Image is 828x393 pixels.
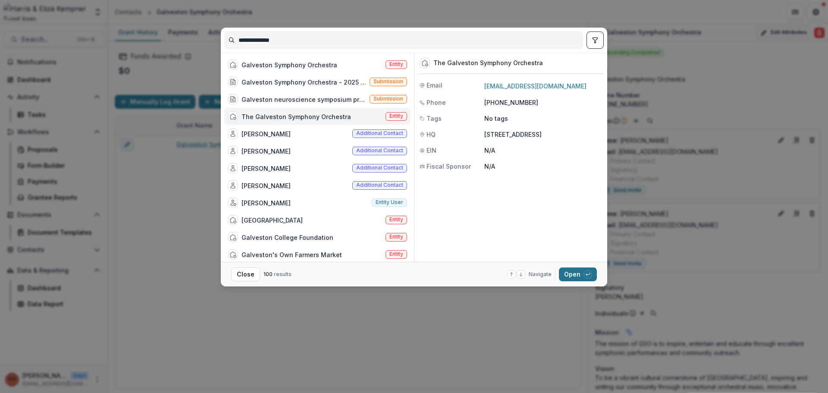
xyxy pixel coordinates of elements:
p: No tags [484,114,508,123]
span: Additional contact [356,182,403,188]
p: N/A [484,162,602,171]
p: [PHONE_NUMBER] [484,98,602,107]
div: [GEOGRAPHIC_DATA] [241,216,303,225]
span: Submission [373,79,403,85]
div: [PERSON_NAME] [241,181,291,190]
span: Additional contact [356,130,403,136]
span: Tags [427,114,442,123]
div: Galveston Symphony Orchestra - 2025 - Core Grant Eligibility Screen [241,78,366,87]
span: Phone [427,98,446,107]
div: The Galveston Symphony Orchestra [433,60,543,67]
button: toggle filters [586,31,604,49]
div: Galveston's Own Farmers Market [241,250,342,259]
span: Entity [389,251,403,257]
div: [PERSON_NAME] [241,147,291,156]
span: 100 [263,271,273,277]
button: Close [231,267,260,281]
p: [STREET_ADDRESS] [484,130,602,139]
p: N/A [484,146,602,155]
span: Entity user [376,199,403,205]
span: Email [427,81,442,90]
span: Additional contact [356,165,403,171]
span: Additional contact [356,148,403,154]
span: EIN [427,146,436,155]
div: [PERSON_NAME] [241,129,291,138]
span: HQ [427,130,436,139]
div: [PERSON_NAME] [241,198,291,208]
div: Galveston Symphony Orchestra [241,60,337,69]
span: Entity [389,113,403,119]
div: Galveston neuroscience symposium program (86-135) [241,95,366,104]
span: results [274,271,292,277]
div: [PERSON_NAME] [241,164,291,173]
span: Navigate [529,270,552,278]
button: Open [559,267,597,281]
span: Fiscal Sponsor [427,162,471,171]
span: Submission [373,96,403,102]
a: [EMAIL_ADDRESS][DOMAIN_NAME] [484,82,586,90]
div: The Galveston Symphony Orchestra [241,112,351,121]
div: Galveston College Foundation [241,233,333,242]
span: Entity [389,61,403,67]
span: Entity [389,217,403,223]
span: Entity [389,234,403,240]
